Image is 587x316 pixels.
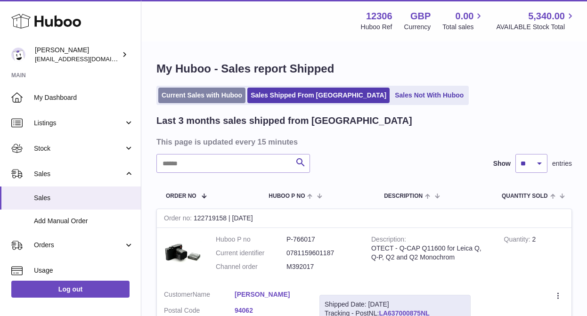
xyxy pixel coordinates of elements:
[34,266,134,275] span: Usage
[410,10,431,23] strong: GBP
[35,55,139,63] span: [EMAIL_ADDRESS][DOMAIN_NAME]
[34,93,134,102] span: My Dashboard
[502,193,548,199] span: Quantity Sold
[235,290,305,299] a: [PERSON_NAME]
[11,48,25,62] img: hello@otect.co
[216,235,286,244] dt: Huboo P no
[164,214,194,224] strong: Order no
[286,235,357,244] dd: P-766017
[269,193,305,199] span: Huboo P no
[366,10,392,23] strong: 12306
[156,61,572,76] h1: My Huboo - Sales report Shipped
[384,193,423,199] span: Description
[34,241,124,250] span: Orders
[11,281,130,298] a: Log out
[504,235,532,245] strong: Quantity
[552,159,572,168] span: entries
[158,88,245,103] a: Current Sales with Huboo
[325,300,465,309] div: Shipped Date: [DATE]
[496,10,576,32] a: 5,340.00 AVAILABLE Stock Total
[456,10,474,23] span: 0.00
[442,23,484,32] span: Total sales
[34,194,134,203] span: Sales
[216,262,286,271] dt: Channel order
[156,137,570,147] h3: This page is updated every 15 minutes
[34,217,134,226] span: Add Manual Order
[164,290,235,301] dt: Name
[497,228,571,283] td: 2
[35,46,120,64] div: [PERSON_NAME]
[528,10,565,23] span: 5,340.00
[235,306,305,315] a: 94062
[216,249,286,258] dt: Current identifier
[442,10,484,32] a: 0.00 Total sales
[371,244,490,262] div: OTECT - Q-CAP Q11600 for Leica Q, Q-P, Q2 and Q2 Monochrom
[286,249,357,258] dd: 0781159601187
[247,88,390,103] a: Sales Shipped From [GEOGRAPHIC_DATA]
[391,88,467,103] a: Sales Not With Huboo
[164,291,193,298] span: Customer
[404,23,431,32] div: Currency
[34,170,124,178] span: Sales
[156,114,412,127] h2: Last 3 months sales shipped from [GEOGRAPHIC_DATA]
[286,262,357,271] dd: M392017
[34,144,124,153] span: Stock
[371,235,406,245] strong: Description
[164,235,202,273] img: $_57.JPG
[34,119,124,128] span: Listings
[157,209,571,228] div: 122719158 | [DATE]
[496,23,576,32] span: AVAILABLE Stock Total
[361,23,392,32] div: Huboo Ref
[166,193,196,199] span: Order No
[493,159,511,168] label: Show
